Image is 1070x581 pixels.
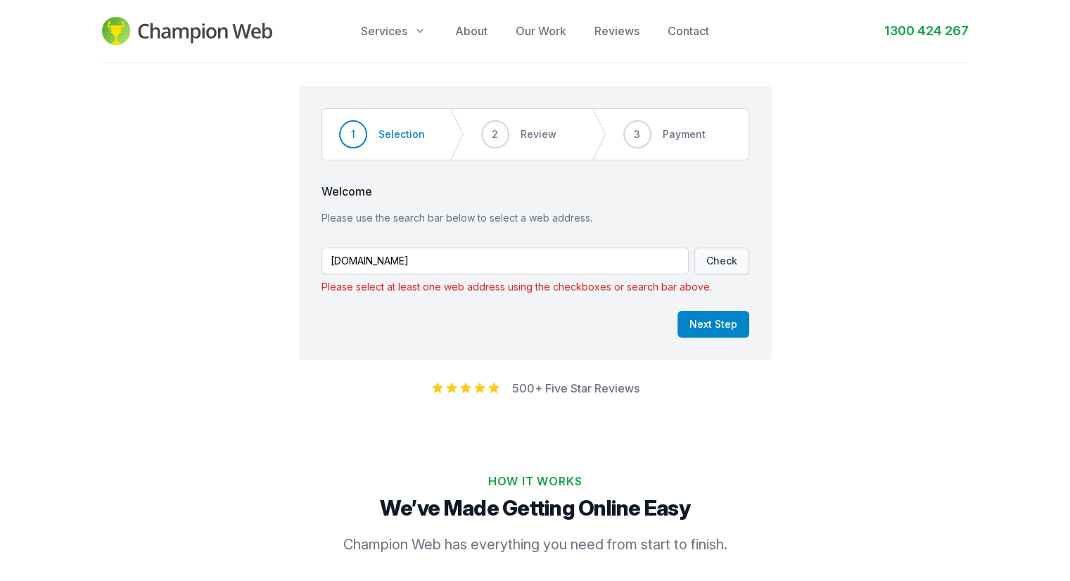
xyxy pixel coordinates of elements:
[261,535,810,554] p: Champion Web has everything you need from start to finish.
[321,183,749,200] span: Welcome
[108,473,963,490] h2: How It Works
[361,23,427,39] button: Services
[677,311,749,338] button: Next Step
[108,495,963,521] p: We’ve Made Getting Online Easy
[594,23,639,39] a: Reviews
[351,127,355,141] span: 1
[521,127,556,141] span: Review
[668,23,709,39] a: Contact
[378,127,425,141] span: Selection
[321,248,689,274] input: example.com.au
[512,381,639,395] a: 500+ Five Star Reviews
[321,280,749,294] p: Please select at least one web address using the checkboxes or search bar above.
[102,17,273,45] img: Champion Web
[492,127,498,141] span: 2
[694,248,749,274] button: Check
[321,108,749,160] nav: Progress
[516,23,566,39] a: Our Work
[663,127,706,141] span: Payment
[634,127,640,141] span: 3
[455,23,488,39] a: About
[884,21,969,41] a: 1300 424 267
[321,211,749,225] p: Please use the search bar below to select a web address.
[361,23,407,39] span: Services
